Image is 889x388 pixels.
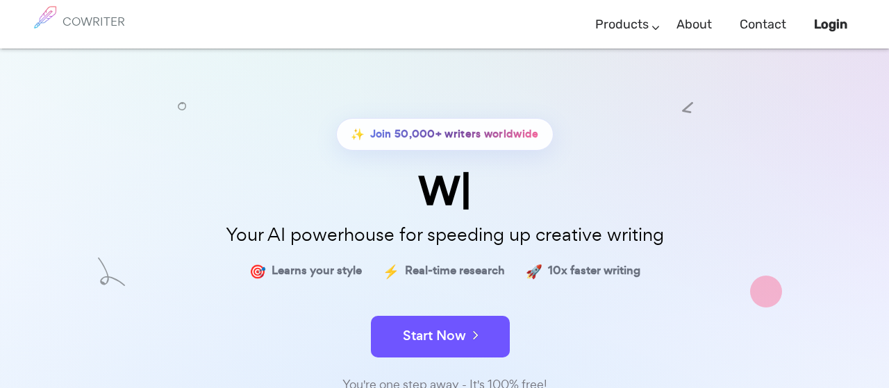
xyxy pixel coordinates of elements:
b: Login [814,17,847,32]
span: ⚡ [383,261,399,281]
button: Start Now [371,316,510,357]
span: 🎯 [249,261,266,281]
a: Login [814,4,847,45]
span: 🚀 [526,261,542,281]
span: Join 50,000+ writers worldwide [370,124,539,144]
div: W [97,171,792,211]
h6: COWRITER [63,15,125,28]
a: About [676,4,712,45]
p: Your AI powerhouse for speeding up creative writing [97,220,792,250]
a: Contact [740,4,786,45]
span: 10x faster writing [548,261,640,281]
span: Learns your style [272,261,362,281]
span: ✨ [351,124,365,144]
a: Products [595,4,649,45]
span: Real-time research [405,261,505,281]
